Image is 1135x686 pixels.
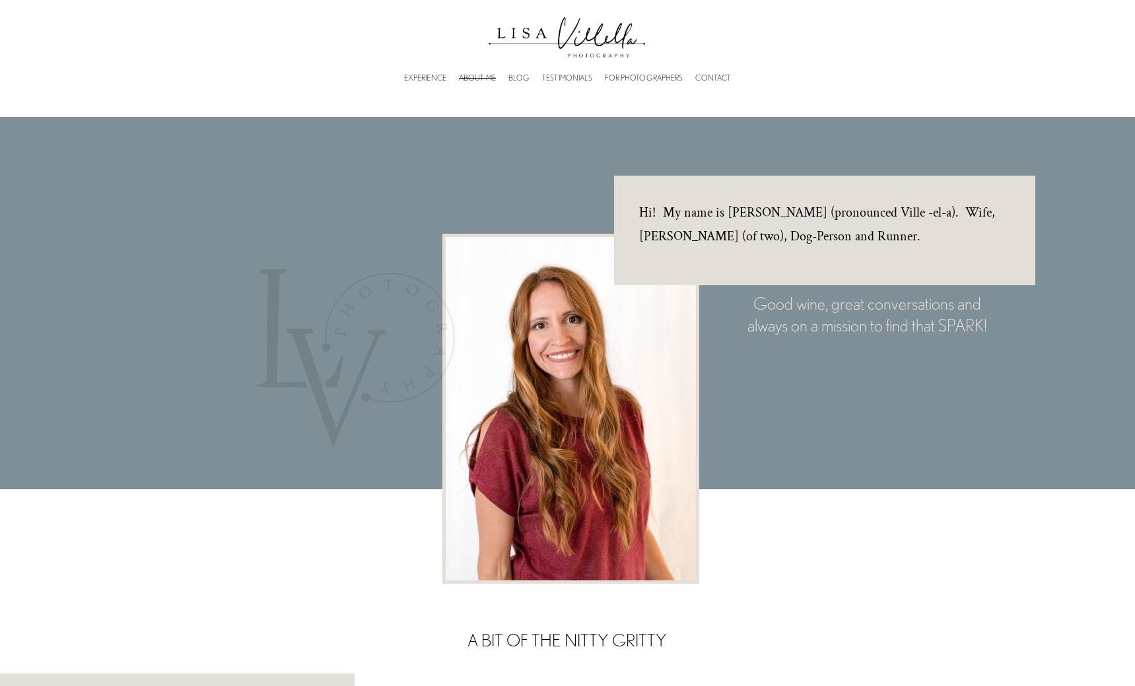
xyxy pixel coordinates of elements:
[440,629,695,652] h3: A BIT OF THE NITTY GRITTY
[639,204,998,245] span: Hi! My name is [PERSON_NAME] (pronounced Ville -el-a). Wife, [PERSON_NAME] (of two), Dog-Person a...
[404,76,446,80] a: EXPERIENCE
[508,76,530,80] a: BLOG
[481,3,653,64] img: Lisa Villella Photography
[605,76,683,80] a: FOR PHOTOGRAPHERS
[695,76,731,80] a: CONTACT
[542,76,592,80] a: TESTIMONIALS
[747,294,987,335] span: Good wine, great conversations and always on a mission to find that SPARK!
[459,76,496,80] a: ABOUT ME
